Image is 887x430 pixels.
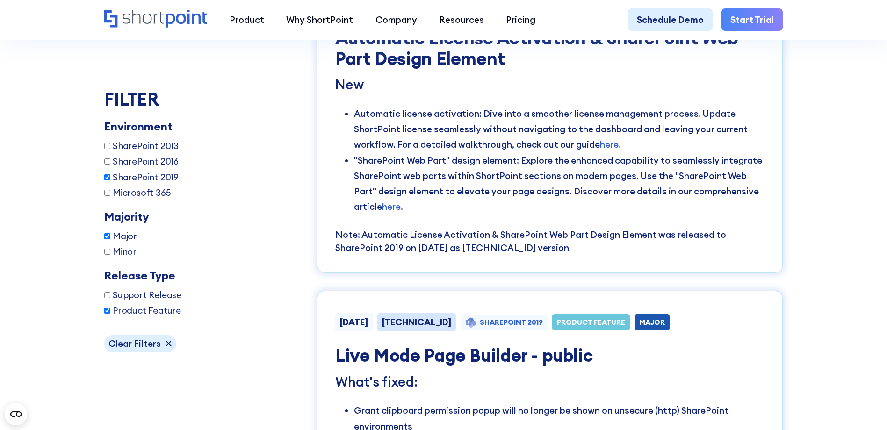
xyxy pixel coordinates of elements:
h5: New [335,77,764,93]
a: here [382,201,401,212]
a: Home [104,10,208,29]
span: SharePoint 2016 [113,155,179,168]
span: Support Release [113,288,181,301]
p: Note: Automatic License Activation & SharePoint Web Part Design Element was released to SharePoin... [335,228,764,255]
input: Support Release [104,292,110,298]
div: MAJOR [639,319,665,326]
a: Company [364,8,428,30]
a: here [600,139,619,150]
span: SharePoint 2013 [113,139,179,152]
div: Pricing [506,13,535,26]
p: ‍ [335,215,764,228]
img: SharePoint icon [465,317,476,328]
div: [DATE] [340,318,368,327]
h5: What's fixed: [335,374,764,390]
span: Product Feature [113,304,181,317]
a: Schedule Demo [628,8,713,30]
h3: Environment [104,118,281,135]
input: SharePoint 2019 [104,174,110,180]
li: "SharePoint Web Part" design element: Explore the enhanced capability to seamlessly integrate Sha... [354,153,764,215]
h4: Automatic License Activation & SharePoint Web Part Design Element [335,28,764,69]
input: SharePoint 2016 [104,158,110,165]
input: Product Feature [104,308,110,314]
div: PRODUCT FEATURE [557,319,625,326]
h4: Live Mode Page Builder - public [335,345,764,365]
a: Pricing [495,8,547,30]
div: Company [375,13,417,26]
input: Microsoft 365 [104,190,110,196]
p: SHAREPOINT 2019 [480,317,543,326]
h3: Release Type [104,267,281,284]
span: Microsoft 365 [113,186,171,199]
span: SharePoint 2019 [113,171,179,184]
h3: Majority [104,208,281,225]
li: Automatic license activation: Dive into a smoother license management process. Update ShortPoint ... [354,106,764,153]
a: Why ShortPoint [275,8,364,30]
div: Resources [439,13,484,26]
span: Major [113,229,137,243]
button: Open CMP widget [5,403,27,425]
a: Resources [428,8,495,30]
input: Major [104,233,110,239]
div: Product [230,13,264,26]
span: Minor [113,245,137,258]
p: Clear Filters [108,339,161,348]
h3: FILTER [104,89,281,109]
input: SharePoint 2013 [104,143,110,149]
div: Why ShortPoint [286,13,353,26]
div: [TECHNICAL_ID] [382,318,451,327]
iframe: Chat Widget [719,322,887,430]
form: Filters Form [104,118,281,353]
a: Product [218,8,275,30]
input: Minor [104,249,110,255]
a: Start Trial [721,8,783,30]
